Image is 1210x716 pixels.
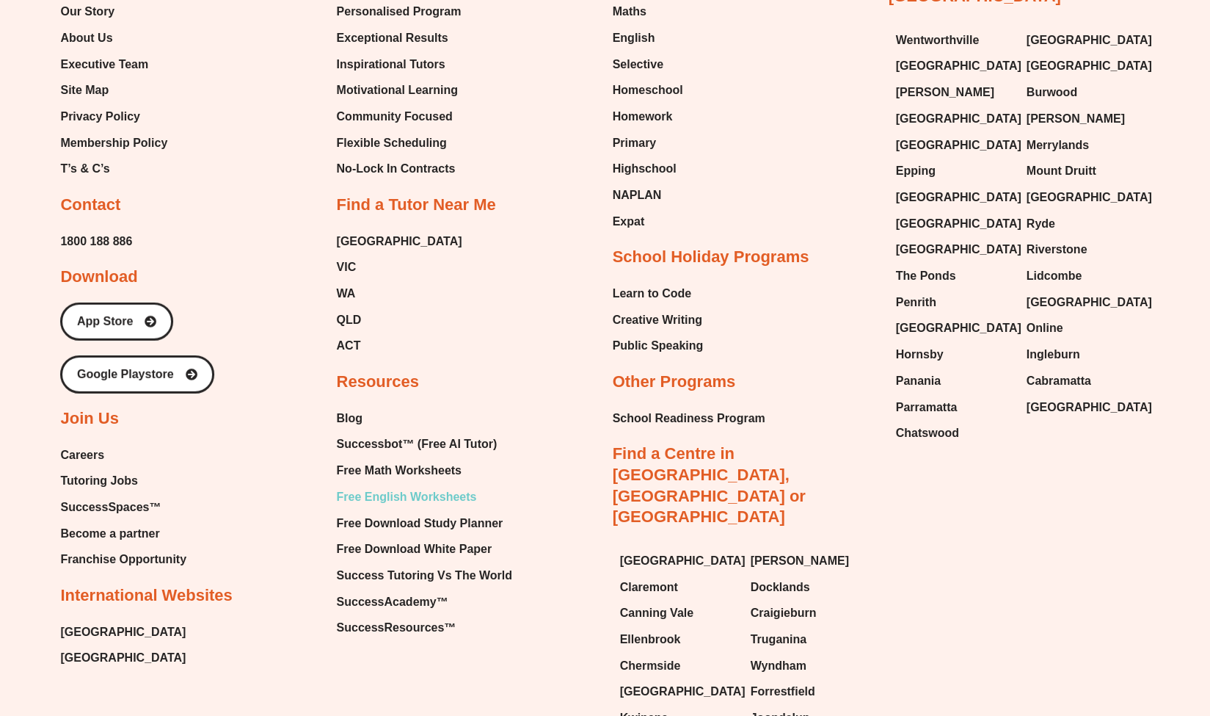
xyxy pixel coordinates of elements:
h2: Join Us [60,408,118,430]
span: Free Download White Paper [336,538,492,560]
a: Merrylands [1027,134,1142,156]
span: Exceptional Results [336,27,448,49]
h2: Resources [336,372,419,393]
a: Maths [613,1,683,23]
a: Franchise Opportunity [60,549,186,571]
span: Selective [613,54,663,76]
span: Ellenbrook [620,629,681,651]
a: Site Map [60,79,167,101]
a: [GEOGRAPHIC_DATA] [896,317,1012,339]
span: Craigieburn [751,602,817,624]
span: Ryde [1027,213,1055,235]
a: Public Speaking [613,335,704,357]
span: Homeschool [613,79,683,101]
a: Chatswood [896,422,1012,444]
a: Truganina [751,629,867,651]
span: [GEOGRAPHIC_DATA] [896,134,1021,156]
span: Free Download Study Planner [336,513,503,535]
a: [GEOGRAPHIC_DATA] [896,134,1012,156]
a: Penrith [896,292,1012,314]
span: Personalised Program [336,1,461,23]
a: SuccessResources™ [336,617,511,639]
a: ACT [336,335,462,357]
span: [GEOGRAPHIC_DATA] [896,239,1021,261]
span: Site Map [60,79,109,101]
a: 1800 188 886 [60,231,132,253]
span: Riverstone [1027,239,1087,261]
span: [GEOGRAPHIC_DATA] [620,681,746,703]
span: Learn to Code [613,283,692,305]
a: Parramatta [896,397,1012,419]
a: Hornsby [896,344,1012,366]
a: Tutoring Jobs [60,470,186,492]
a: [GEOGRAPHIC_DATA] [1027,292,1142,314]
a: [GEOGRAPHIC_DATA] [896,55,1012,77]
a: [GEOGRAPHIC_DATA] [896,187,1012,209]
span: [GEOGRAPHIC_DATA] [896,55,1021,77]
span: [GEOGRAPHIC_DATA] [620,550,746,572]
span: [PERSON_NAME] [1027,108,1125,130]
span: [GEOGRAPHIC_DATA] [1027,187,1152,209]
a: WA [336,283,462,305]
span: Membership Policy [60,132,167,154]
a: [GEOGRAPHIC_DATA] [620,550,736,572]
a: NAPLAN [613,184,683,206]
a: Homework [613,106,683,128]
span: Our Story [60,1,114,23]
span: No-Lock In Contracts [336,158,455,180]
span: [GEOGRAPHIC_DATA] [60,621,186,643]
h2: International Websites [60,585,232,607]
a: VIC [336,256,462,278]
a: Inspirational Tutors [336,54,461,76]
span: T’s & C’s [60,158,109,180]
a: Craigieburn [751,602,867,624]
a: [GEOGRAPHIC_DATA] [896,239,1012,261]
a: Mount Druitt [1027,160,1142,182]
span: About Us [60,27,112,49]
a: Expat [613,211,683,233]
span: Canning Vale [620,602,693,624]
span: The Ponds [896,265,956,287]
a: [GEOGRAPHIC_DATA] [1027,187,1142,209]
a: Ingleburn [1027,344,1142,366]
a: T’s & C’s [60,158,167,180]
h2: Download [60,267,137,288]
span: Merrylands [1027,134,1089,156]
span: Wentworthville [896,29,980,51]
a: Success Tutoring Vs The World [336,565,511,587]
span: Mount Druitt [1027,160,1096,182]
a: App Store [60,303,173,341]
h2: School Holiday Programs [613,247,809,268]
a: Google Playstore [60,355,214,394]
a: The Ponds [896,265,1012,287]
span: Tutoring Jobs [60,470,137,492]
a: Free Math Worksheets [336,460,511,482]
span: Privacy Policy [60,106,140,128]
a: Ryde [1027,213,1142,235]
span: VIC [336,256,356,278]
span: [PERSON_NAME] [751,550,849,572]
span: Chatswood [896,422,959,444]
span: Become a partner [60,523,159,545]
span: Ingleburn [1027,344,1080,366]
span: Truganina [751,629,806,651]
a: SuccessSpaces™ [60,496,186,518]
a: Panania [896,370,1012,392]
a: [PERSON_NAME] [1027,108,1142,130]
a: Cabramatta [1027,370,1142,392]
span: Panania [896,370,941,392]
span: [GEOGRAPHIC_DATA] [1027,397,1152,419]
span: NAPLAN [613,184,662,206]
h2: Find a Tutor Near Me [336,195,495,216]
span: [GEOGRAPHIC_DATA] [896,213,1021,235]
a: QLD [336,309,462,331]
a: Primary [613,132,683,154]
span: Blog [336,408,362,430]
a: Free English Worksheets [336,486,511,508]
span: Docklands [751,576,810,599]
span: Motivational Learning [336,79,457,101]
span: Executive Team [60,54,148,76]
span: Cabramatta [1027,370,1091,392]
a: Claremont [620,576,736,599]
